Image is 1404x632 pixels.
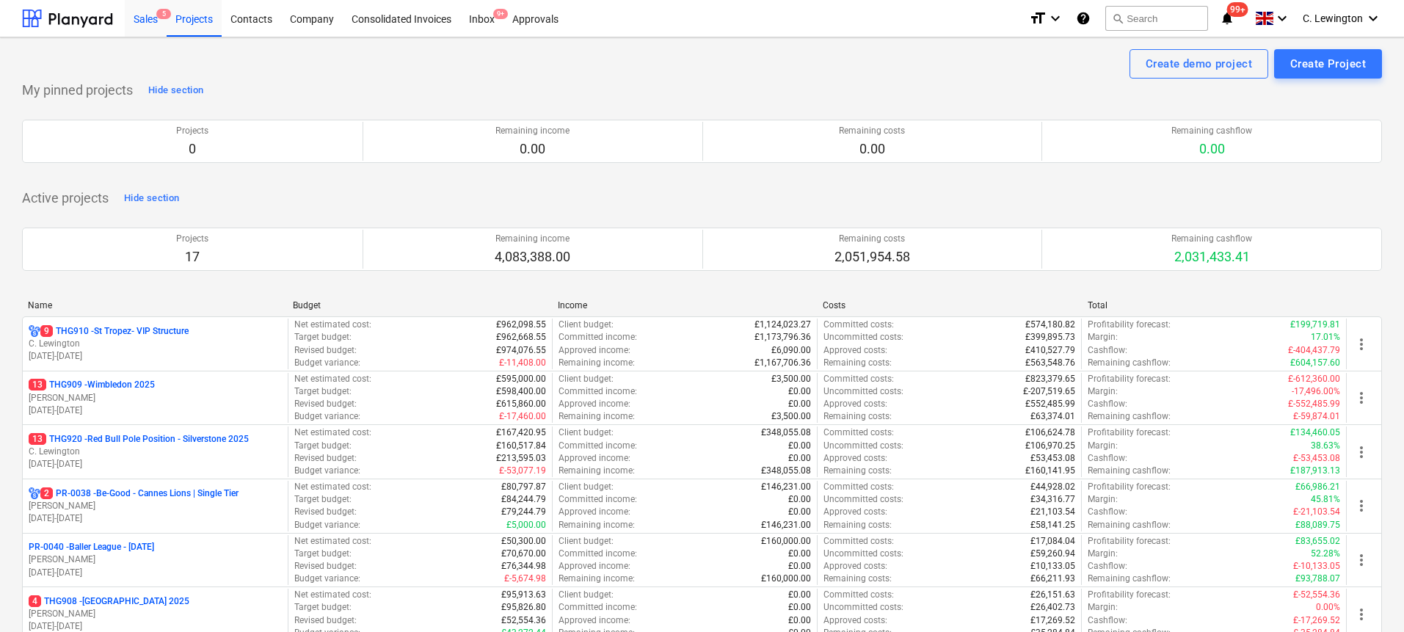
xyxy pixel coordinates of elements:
div: 2PR-0038 -Be-Good - Cannes Lions | Single Tier[PERSON_NAME][DATE]-[DATE] [29,487,282,525]
p: Approved costs : [823,344,887,357]
p: 0.00 [839,140,905,158]
p: £-404,437.79 [1288,344,1340,357]
span: 2 [40,487,53,499]
p: Remaining costs : [823,519,892,531]
p: 0.00% [1316,601,1340,614]
p: Profitability forecast : [1088,373,1171,385]
p: Target budget : [294,601,352,614]
p: £-11,408.00 [499,357,546,369]
p: £6,090.00 [771,344,811,357]
iframe: Chat Widget [1331,562,1404,632]
p: Committed costs : [823,481,894,493]
p: Profitability forecast : [1088,535,1171,548]
div: Hide section [148,82,203,99]
div: Project has multi currencies enabled [29,325,40,338]
p: Approved income : [559,506,630,518]
p: Net estimated cost : [294,426,371,439]
p: Profitability forecast : [1088,589,1171,601]
p: Approved costs : [823,452,887,465]
p: £146,231.00 [761,519,811,531]
span: 9 [40,325,53,337]
button: Create Project [1274,49,1382,79]
p: Committed costs : [823,373,894,385]
p: Profitability forecast : [1088,426,1171,439]
p: £-612,360.00 [1288,373,1340,385]
p: Remaining income : [559,519,635,531]
p: [PERSON_NAME] [29,553,282,566]
p: Committed income : [559,331,637,344]
p: £146,231.00 [761,481,811,493]
div: Income [558,300,811,310]
p: Client budget : [559,319,614,331]
p: £348,055.08 [761,426,811,439]
p: £66,211.93 [1030,573,1075,585]
p: £88,089.75 [1295,519,1340,531]
p: £3,500.00 [771,410,811,423]
p: Remaining cashflow [1171,233,1252,245]
p: £563,548.76 [1025,357,1075,369]
p: £-21,103.54 [1293,506,1340,518]
p: Client budget : [559,426,614,439]
p: Remaining costs [834,233,910,245]
p: Margin : [1088,385,1118,398]
p: [DATE] - [DATE] [29,458,282,471]
p: £-10,133.05 [1293,560,1340,573]
p: Margin : [1088,440,1118,452]
p: Net estimated cost : [294,481,371,493]
p: £0.00 [788,560,811,573]
p: Budget variance : [294,465,360,477]
p: Cashflow : [1088,452,1127,465]
p: [PERSON_NAME] [29,392,282,404]
p: Active projects [22,189,109,207]
p: Approved income : [559,560,630,573]
p: [DATE] - [DATE] [29,350,282,363]
p: Committed costs : [823,589,894,601]
p: £-17,460.00 [499,410,546,423]
p: £213,595.03 [496,452,546,465]
p: Remaining cashflow : [1088,519,1171,531]
p: Cashflow : [1088,560,1127,573]
div: Project has multi currencies enabled [29,487,40,500]
p: £615,860.00 [496,398,546,410]
p: £-552,485.99 [1288,398,1340,410]
p: Target budget : [294,440,352,452]
p: Approved income : [559,452,630,465]
p: PR-0038 - Be-Good - Cannes Lions | Single Tier [40,487,239,500]
p: £26,402.73 [1030,601,1075,614]
p: Committed income : [559,548,637,560]
p: Remaining cashflow : [1088,357,1171,369]
p: £53,453.08 [1030,452,1075,465]
p: Approved costs : [823,614,887,627]
p: Client budget : [559,535,614,548]
p: 52.28% [1311,548,1340,560]
p: £-52,554.36 [1293,589,1340,601]
p: £3,500.00 [771,373,811,385]
span: C. Lewington [1303,12,1363,24]
p: Remaining cashflow : [1088,410,1171,423]
button: Create demo project [1130,49,1268,79]
p: £167,420.95 [496,426,546,439]
i: format_size [1029,10,1047,27]
p: £70,670.00 [501,548,546,560]
p: Target budget : [294,385,352,398]
p: Cashflow : [1088,398,1127,410]
p: Projects [176,233,208,245]
p: Committed costs : [823,319,894,331]
p: Approved costs : [823,506,887,518]
p: £160,517.84 [496,440,546,452]
p: £-5,674.98 [504,573,546,585]
p: £962,098.55 [496,319,546,331]
p: £-207,519.65 [1023,385,1075,398]
p: PR-0040 - Baller League - [DATE] [29,541,154,553]
p: £160,000.00 [761,535,811,548]
div: Budget [293,300,546,310]
p: 0 [176,140,208,158]
p: THG920 - Red Bull Pole Position - Silverstone 2025 [29,433,249,446]
p: £0.00 [788,385,811,398]
i: keyboard_arrow_down [1364,10,1382,27]
div: PR-0040 -Baller League - [DATE][PERSON_NAME][DATE]-[DATE] [29,541,282,578]
p: Uncommitted costs : [823,493,903,506]
p: Client budget : [559,589,614,601]
p: Remaining costs : [823,573,892,585]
